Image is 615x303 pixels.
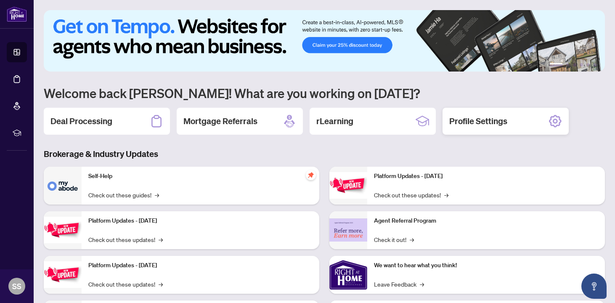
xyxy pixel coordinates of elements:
[580,63,583,66] button: 4
[316,115,353,127] h2: rLearning
[88,172,313,181] p: Self-Help
[374,279,424,289] a: Leave Feedback→
[374,235,414,244] a: Check it out!→
[420,279,424,289] span: →
[44,10,605,72] img: Slide 0
[586,63,590,66] button: 5
[88,216,313,226] p: Platform Updates - [DATE]
[44,167,82,205] img: Self-Help
[410,235,414,244] span: →
[7,6,27,22] img: logo
[329,172,367,199] img: Platform Updates - June 23, 2025
[159,235,163,244] span: →
[374,216,598,226] p: Agent Referral Program
[88,261,313,270] p: Platform Updates - [DATE]
[374,261,598,270] p: We want to hear what you think!
[44,261,82,288] img: Platform Updates - July 21, 2025
[329,218,367,242] img: Agent Referral Program
[159,279,163,289] span: →
[306,170,316,180] span: pushpin
[581,274,607,299] button: Open asap
[50,115,112,127] h2: Deal Processing
[155,190,159,199] span: →
[329,256,367,294] img: We want to hear what you think!
[88,279,163,289] a: Check out these updates!→
[573,63,576,66] button: 3
[593,63,596,66] button: 6
[44,85,605,101] h1: Welcome back [PERSON_NAME]! What are you working on [DATE]?
[566,63,570,66] button: 2
[374,190,448,199] a: Check out these updates!→
[88,190,159,199] a: Check out these guides!→
[444,190,448,199] span: →
[449,115,507,127] h2: Profile Settings
[44,148,605,160] h3: Brokerage & Industry Updates
[12,280,21,292] span: SS
[44,217,82,243] img: Platform Updates - September 16, 2025
[374,172,598,181] p: Platform Updates - [DATE]
[88,235,163,244] a: Check out these updates!→
[183,115,257,127] h2: Mortgage Referrals
[549,63,563,66] button: 1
